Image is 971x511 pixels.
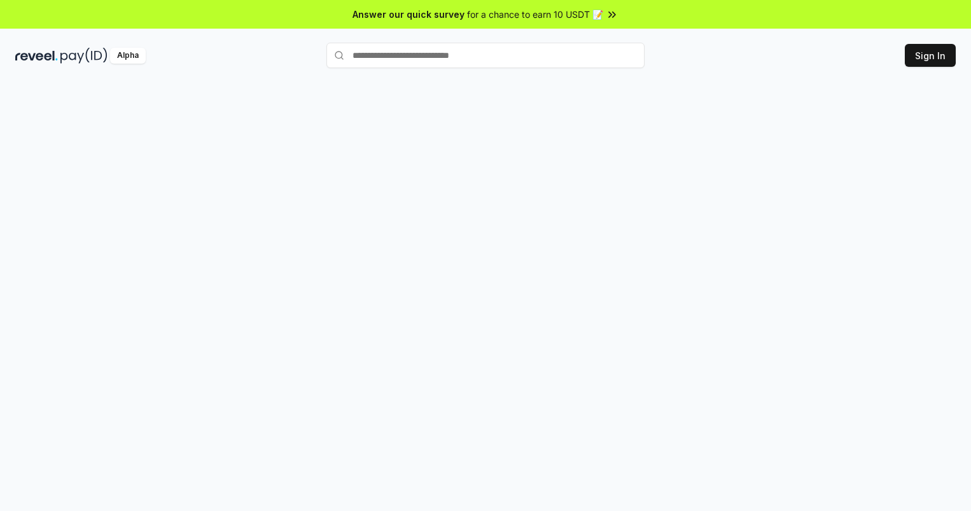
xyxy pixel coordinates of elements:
span: for a chance to earn 10 USDT 📝 [467,8,603,21]
img: reveel_dark [15,48,58,64]
img: pay_id [60,48,108,64]
span: Answer our quick survey [353,8,465,21]
div: Alpha [110,48,146,64]
button: Sign In [905,44,956,67]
